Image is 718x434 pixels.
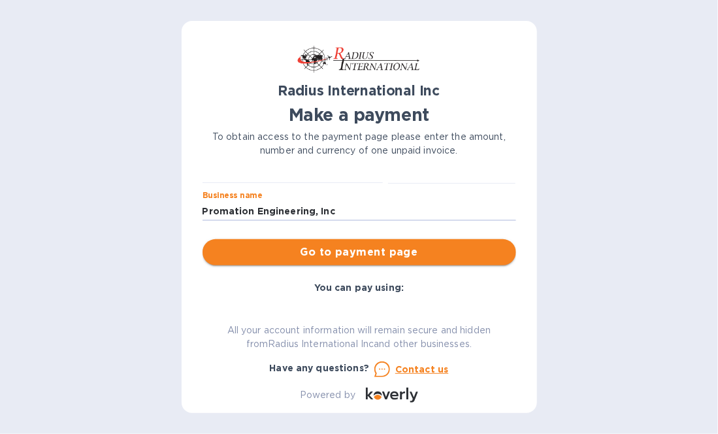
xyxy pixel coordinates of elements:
[203,192,263,200] label: Business name
[203,130,516,158] p: To obtain access to the payment page please enter the amount, number and currency of one unpaid i...
[300,388,355,402] p: Powered by
[395,364,449,375] u: Contact us
[203,105,516,125] h1: Make a payment
[203,201,516,221] input: Enter business name
[270,363,370,373] b: Have any questions?
[203,239,516,265] button: Go to payment page
[278,82,440,99] b: Radius International Inc
[213,244,506,260] span: Go to payment page
[314,282,404,293] b: You can pay using:
[203,324,516,351] p: All your account information will remain secure and hidden from Radius International Inc and othe...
